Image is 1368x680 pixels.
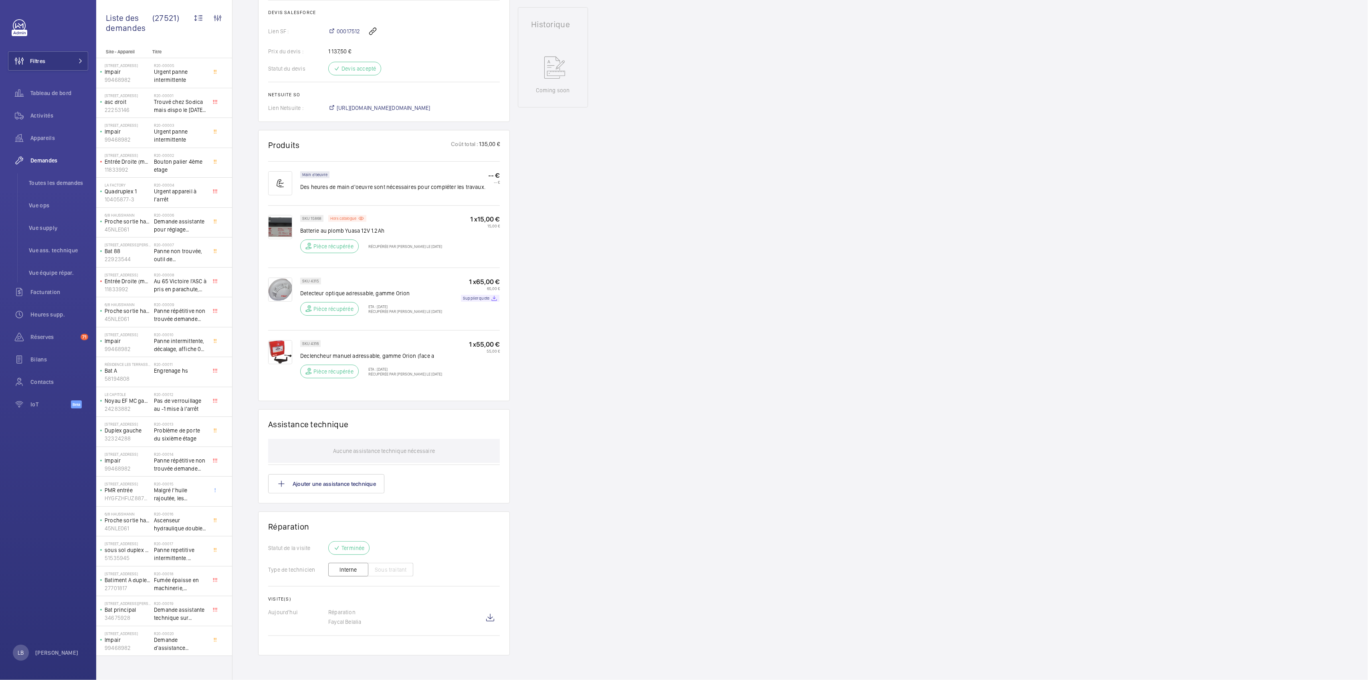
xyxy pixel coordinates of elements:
span: Tableau de bord [30,89,88,97]
p: 6/8 Haussmann [105,213,151,217]
span: Urgent panne intermittente [154,128,207,144]
h2: R20-00020 [154,631,207,636]
p: 99468982 [105,136,151,144]
h2: R20-00005 [154,63,207,68]
p: Pièce récupérée [313,242,354,250]
p: Terminée [341,544,364,552]
span: Activités [30,112,88,120]
p: 22253146 [105,106,151,114]
img: BHMATj4ED5KaAcBxWLR1phhkK_WZ9mlkGPFDFzYphcM6ZKql.png [268,278,292,302]
h2: R20-00011 [154,362,207,367]
h2: R20-00008 [154,272,207,277]
span: Contacts [30,378,88,386]
p: Impair [105,636,151,644]
span: Demande d'assistance technique pour réglage de l'affichage à la verticale [154,636,207,652]
p: SKU 4316 [302,342,319,345]
button: Filtres [8,51,88,71]
p: Impair [105,337,151,345]
span: Bilans [30,355,88,363]
span: Problème de porte du sixième étage [154,426,207,443]
p: 45NLE061 [105,524,151,532]
p: [PERSON_NAME] [35,649,79,657]
p: 1 x 15,00 € [470,215,500,223]
span: Ascenseur hydraulique double accès, Défaut fin de fermeture des portes cabine, demande assistance... [154,516,207,532]
p: Detecteur optique adressable, gamme Orion [300,289,442,297]
p: 99468982 [105,345,151,353]
p: Le Capitole [105,392,151,397]
span: Demande assistante pour réglage d'opérateurs porte cabine double accès [154,217,207,233]
p: 24283882 [105,405,151,413]
span: Au 65 Victoire l'ASC à pris en parachute, toutes les sécu coupé, il est au 3 ème, asc sans machin... [154,277,207,293]
p: [STREET_ADDRESS] [105,332,151,337]
h1: Assistance technique [268,419,348,429]
p: Hors catalogue [330,217,356,220]
p: [STREET_ADDRESS] [105,571,151,576]
span: Fumée épaisse en machinerie, diagnostique impossible ce jour. Le client demande une expertise app... [154,576,207,592]
p: 6/8 Haussmann [105,512,151,516]
p: Faycal Belalia [328,618,481,626]
img: muscle-sm.svg [268,171,292,195]
p: Proche sortie hall Pelletier [105,307,151,315]
p: Site - Appareil [96,49,149,55]
p: Réparation [328,608,481,616]
p: Proche sortie hall Pelletier [105,217,151,225]
button: Interne [328,563,368,576]
p: Bat 88 [105,247,151,255]
a: Supplier quote [461,295,499,302]
span: Vue supply [29,224,88,232]
span: Urgent panne intermittente [154,68,207,84]
span: Réserves [30,333,77,341]
p: LB [18,649,24,657]
p: [STREET_ADDRESS] [105,481,151,486]
span: Vue ass. technique [29,246,88,254]
span: Pas de verrouillage au -1 mise à l'arrêt [154,397,207,413]
p: 32324288 [105,434,151,443]
p: Coût total : [451,140,478,150]
p: SKU 4315 [302,280,319,282]
h2: R20-00001 [154,93,207,98]
p: Récupérée par [PERSON_NAME] le [DATE] [364,309,442,314]
h1: Réparation [268,522,500,532]
p: 11833992 [105,166,151,174]
span: Panne répétitive non trouvée demande assistance expert technique [154,457,207,473]
p: -- € [488,171,500,180]
span: Heures supp. [30,311,88,319]
p: Batiment A duplex Gauche [105,576,151,584]
span: Panne non trouvée, outil de déverouillouge impératif pour le diagnostic [154,247,207,263]
h2: R20-00003 [154,123,207,128]
h1: Historique [531,20,575,28]
span: Panne répétitive non trouvée demande assistance expert technique [154,307,207,323]
span: Urgent appareil à l’arrêt [154,187,207,203]
h2: R20-00002 [154,153,207,158]
h2: Devis Salesforce [268,10,500,15]
p: Résidence les Terrasse - [STREET_ADDRESS] [105,362,151,367]
img: LP2cNHlVKA1KWrPYWYFTfe1Xsx6D2u9UOFN8k6LZ4f6rlfyj.png [268,340,292,364]
p: Titre [152,49,205,55]
p: asc droit [105,98,151,106]
p: 6/8 Haussmann [105,302,151,307]
span: Engrenage hs [154,367,207,375]
span: 71 [81,334,88,340]
p: [STREET_ADDRESS] [105,153,151,158]
h2: R20-00015 [154,481,207,486]
h2: R20-00018 [154,571,207,576]
h1: Produits [268,140,300,150]
p: Aucune assistance technique nécessaire [333,439,435,463]
h2: R20-00006 [154,213,207,217]
span: Bouton palier 4ème etage [154,158,207,174]
span: 00017512 [337,27,360,35]
span: Vue ops [29,201,88,209]
p: 34675928 [105,614,151,622]
button: Sous traitant [368,563,413,576]
p: 45NLE061 [105,315,151,323]
p: 99468982 [105,465,151,473]
p: La Factory [105,183,151,187]
p: 1 x 55,00 € [469,340,500,349]
p: Pièce récupérée [313,305,354,313]
p: Bat A [105,367,151,375]
h2: R20-00009 [154,302,207,307]
p: 51535945 [105,554,151,562]
h2: R20-00013 [154,422,207,426]
h2: R20-00007 [154,242,207,247]
span: Vue équipe répar. [29,269,88,277]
